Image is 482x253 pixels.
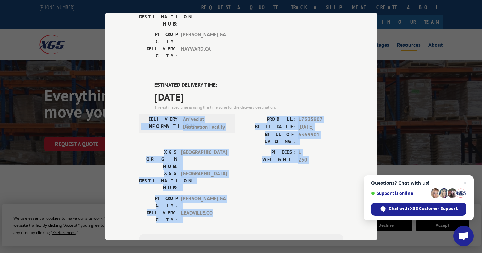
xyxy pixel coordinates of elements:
[183,116,229,131] span: Arrived at Destination Facility
[139,209,178,223] label: DELIVERY CITY:
[453,226,474,246] a: Open chat
[141,116,180,131] label: DELIVERY INFORMATION:
[139,6,178,28] label: XGS DESTINATION HUB:
[371,203,466,216] span: Chat with XGS Customer Support
[139,195,178,209] label: PICKUP CITY:
[154,81,343,89] label: ESTIMATED DELIVERY TIME:
[389,206,458,212] span: Chat with XGS Customer Support
[181,6,227,28] span: [PERSON_NAME] CA
[241,123,295,131] label: BILL DATE:
[241,116,295,123] label: PROBILL:
[139,31,178,45] label: PICKUP CITY:
[298,131,343,145] span: 6369901
[154,89,343,104] span: [DATE]
[181,31,227,45] span: [PERSON_NAME] , GA
[181,149,227,170] span: [GEOGRAPHIC_DATA]
[298,116,343,123] span: 17535907
[181,209,227,223] span: LEADVILLE , CO
[298,156,343,164] span: 250
[241,156,295,164] label: WEIGHT:
[181,45,227,60] span: HAYWARD , CA
[241,149,295,156] label: PIECES:
[139,45,178,60] label: DELIVERY CITY:
[241,131,295,145] label: BILL OF LADING:
[154,104,343,111] div: The estimated time is using the time zone for the delivery destination.
[371,191,428,196] span: Support is online
[181,170,227,191] span: [GEOGRAPHIC_DATA]
[139,170,178,191] label: XGS DESTINATION HUB:
[371,180,466,186] span: Questions? Chat with us!
[139,149,178,170] label: XGS ORIGIN HUB:
[298,149,343,156] span: 1
[298,123,343,131] span: [DATE]
[181,195,227,209] span: [PERSON_NAME] , GA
